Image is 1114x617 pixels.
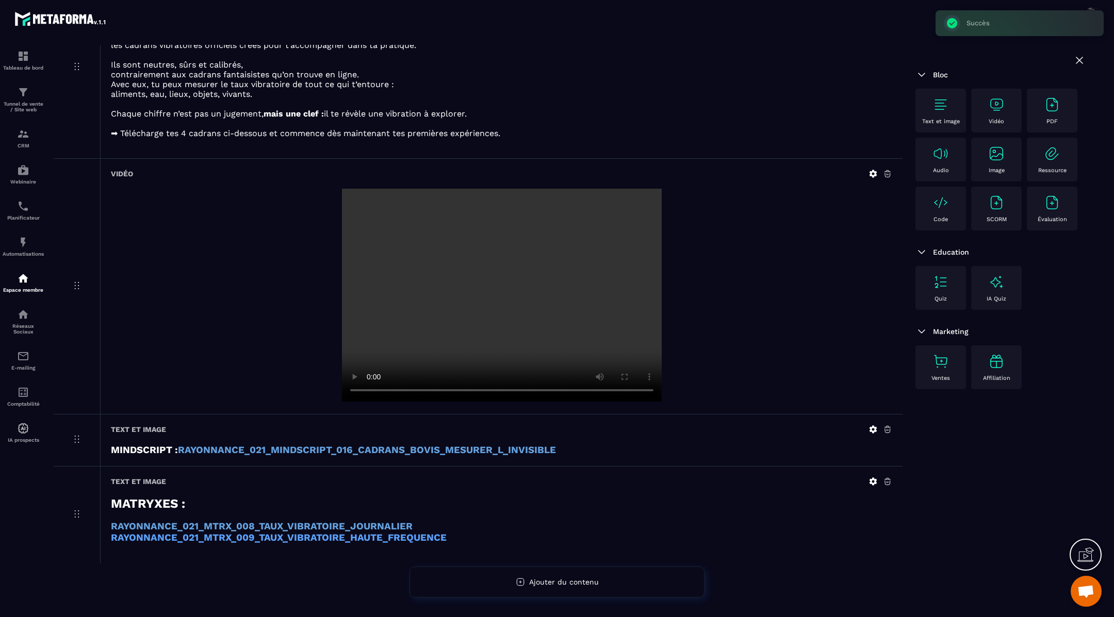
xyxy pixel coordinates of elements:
p: IA prospects [3,437,44,443]
span: il te révèle une vibration à explorer. [324,109,467,119]
p: Comptabilité [3,401,44,407]
span: Ils sont neutres, sûrs et calibrés, [111,60,243,70]
span: contrairement aux cadrans fantaisistes qu’on trouve en ligne. [111,70,359,79]
span: aliments, eau, lieux, objets, vivants. [111,89,252,99]
img: automations [17,422,29,435]
p: Quiz [935,295,947,302]
img: logo [14,9,107,28]
a: automationsautomationsAutomatisations [3,228,44,264]
p: Évaluation [1038,216,1067,223]
a: formationformationTableau de bord [3,42,44,78]
p: IA Quiz [987,295,1006,302]
img: text-image no-wra [932,274,949,290]
span: les cadrans vibratoires officiels créés pour t’accompagner dans ta pratique. [111,40,416,50]
p: PDF [1046,118,1058,125]
img: text-image no-wra [988,145,1005,162]
strong: mais une clef : [264,109,324,119]
span: Chaque chiffre n’est pas un jugement, [111,109,264,119]
span: Education [933,248,969,256]
a: formationformationTunnel de vente / Site web [3,78,44,120]
p: Planificateur [3,215,44,221]
img: text-image no-wra [1044,194,1060,211]
h6: Vidéo [111,170,133,178]
p: Image [989,167,1005,174]
img: text-image no-wra [932,353,949,370]
a: emailemailE-mailing [3,342,44,378]
img: automations [17,164,29,176]
img: email [17,350,29,362]
p: Text et image [922,118,960,125]
img: formation [17,86,29,98]
img: text-image [988,274,1005,290]
p: Affiliation [983,375,1010,381]
p: Code [933,216,948,223]
img: arrow-down [915,69,928,81]
img: social-network [17,308,29,321]
p: Automatisations [3,251,44,257]
a: formationformationCRM [3,120,44,156]
span: ➡ Télécharge tes 4 cadrans ci-dessous et commence dès maintenant tes premières expériences. [111,128,500,138]
img: text-image no-wra [932,194,949,211]
a: automationsautomationsWebinaire [3,156,44,192]
a: RAYONNANCE_021_MINDSCRIPT_016_CADRANS_BOVIS_MESURER_L_INVISIBLE [178,444,556,456]
img: automations [17,272,29,285]
a: accountantaccountantComptabilité [3,378,44,414]
img: text-image no-wra [1044,145,1060,162]
img: accountant [17,386,29,398]
p: Audio [933,167,949,174]
p: Réseaux Sociaux [3,323,44,335]
img: text-image [988,353,1005,370]
span: Avec eux, tu peux mesurer le taux vibratoire de tout ce qui t’entoure : [111,79,394,89]
strong: MATRYXES : [111,496,185,511]
p: Vidéo [989,118,1004,125]
span: Ajouter du contenu [529,578,599,586]
p: Tableau de bord [3,65,44,71]
p: Espace membre [3,287,44,293]
img: automations [17,236,29,248]
img: formation [17,50,29,62]
a: automationsautomationsEspace membre [3,264,44,301]
p: Tunnel de vente / Site web [3,101,44,112]
p: E-mailing [3,365,44,371]
img: scheduler [17,200,29,212]
p: Ventes [931,375,950,381]
img: text-image no-wra [932,145,949,162]
img: arrow-down [915,246,928,258]
a: RAYONNANCE_021_MTRX_008_TAUX_VIBRATOIRE_JOURNALIER [111,521,413,532]
p: Webinaire [3,179,44,185]
img: arrow-down [915,325,928,338]
a: RAYONNANCE_021_MTRX_009_TAUX_VIBRATOIRE_HAUTE_FREQUENCE [111,532,447,543]
span: Bloc [933,71,948,79]
p: CRM [3,143,44,148]
img: text-image no-wra [988,96,1005,113]
p: SCORM [987,216,1007,223]
span: Marketing [933,327,969,336]
h6: Text et image [111,425,166,433]
h6: Text et image [111,477,166,486]
p: Ressource [1038,167,1067,174]
img: formation [17,128,29,140]
strong: MINDSCRIPT : [111,444,178,456]
img: text-image no-wra [932,96,949,113]
img: text-image no-wra [988,194,1005,211]
a: schedulerschedulerPlanificateur [3,192,44,228]
img: text-image no-wra [1044,96,1060,113]
a: Ouvrir le chat [1071,576,1102,607]
a: social-networksocial-networkRéseaux Sociaux [3,301,44,342]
